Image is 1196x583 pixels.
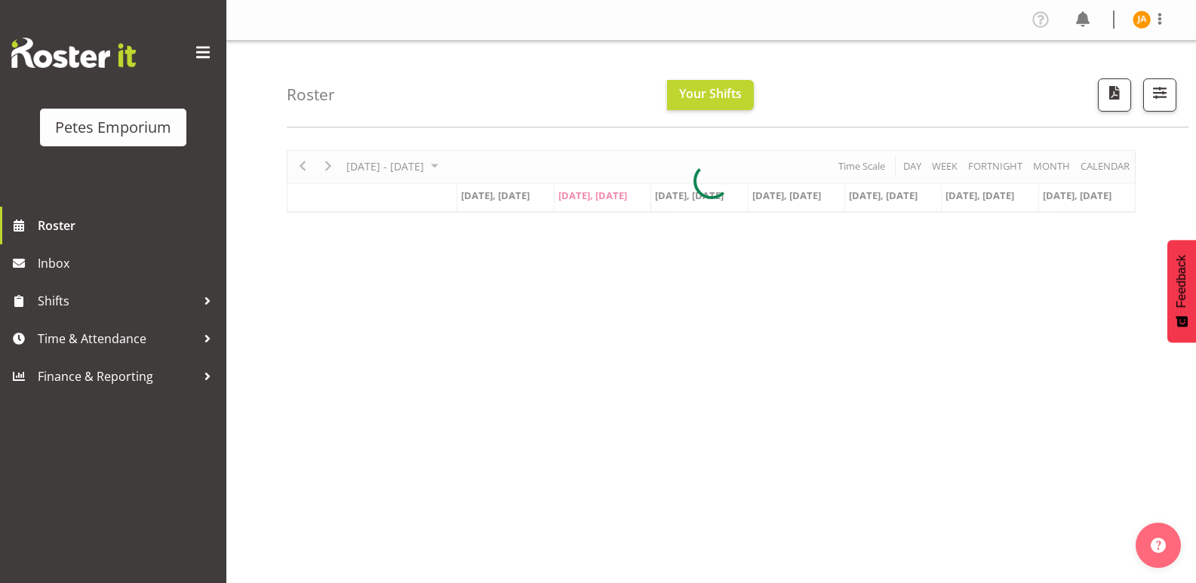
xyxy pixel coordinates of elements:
[679,85,742,102] span: Your Shifts
[38,290,196,312] span: Shifts
[38,365,196,388] span: Finance & Reporting
[1098,78,1131,112] button: Download a PDF of the roster according to the set date range.
[38,214,219,237] span: Roster
[38,252,219,275] span: Inbox
[667,80,754,110] button: Your Shifts
[55,116,171,139] div: Petes Emporium
[287,86,335,103] h4: Roster
[1167,240,1196,342] button: Feedback - Show survey
[1133,11,1151,29] img: jeseryl-armstrong10788.jpg
[1175,255,1188,308] span: Feedback
[11,38,136,68] img: Rosterit website logo
[38,327,196,350] span: Time & Attendance
[1143,78,1176,112] button: Filter Shifts
[1151,538,1166,553] img: help-xxl-2.png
